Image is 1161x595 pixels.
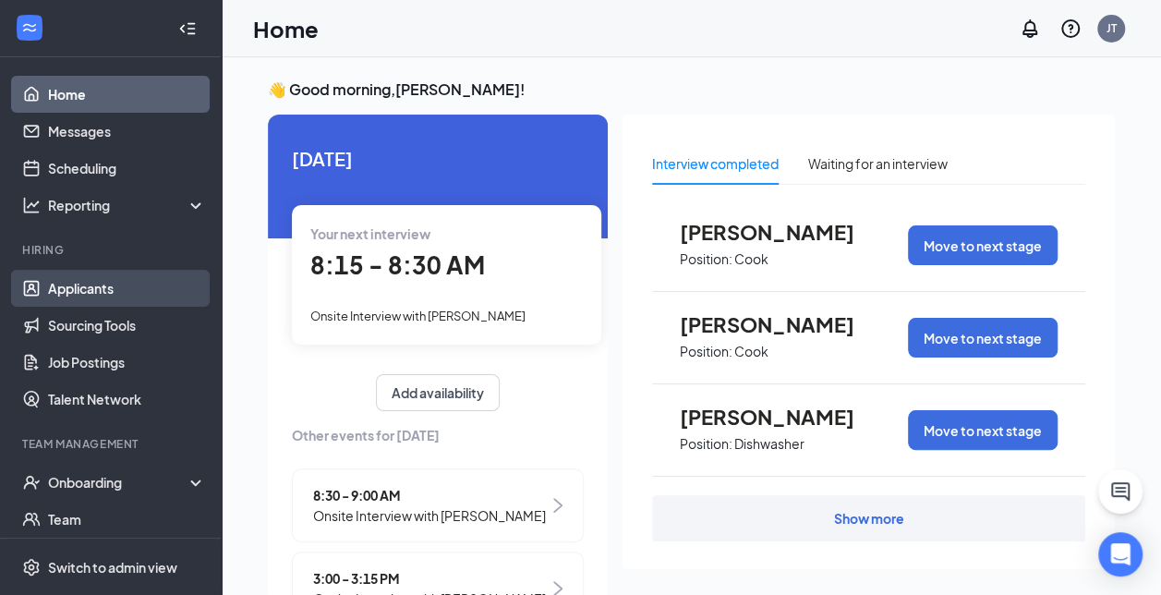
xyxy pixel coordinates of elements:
[680,435,732,453] p: Position:
[734,435,804,453] p: Dishwasher
[48,76,206,113] a: Home
[808,153,948,174] div: Waiting for an interview
[1059,18,1082,40] svg: QuestionInfo
[834,509,904,528] div: Show more
[22,196,41,214] svg: Analysis
[48,196,207,214] div: Reporting
[48,473,190,492] div: Onboarding
[22,242,202,258] div: Hiring
[652,153,779,174] div: Interview completed
[292,425,584,445] span: Other events for [DATE]
[908,410,1058,450] button: Move to next stage
[680,343,732,360] p: Position:
[48,113,206,150] a: Messages
[178,19,197,38] svg: Collapse
[22,473,41,492] svg: UserCheck
[908,318,1058,358] button: Move to next stage
[1107,20,1117,36] div: JT
[48,558,177,577] div: Switch to admin view
[1098,469,1143,514] button: ChatActive
[22,436,202,452] div: Team Management
[48,344,206,381] a: Job Postings
[48,381,206,418] a: Talent Network
[48,270,206,307] a: Applicants
[20,18,39,37] svg: WorkstreamLogo
[734,250,768,268] p: Cook
[310,249,485,280] span: 8:15 - 8:30 AM
[1098,532,1143,577] div: Open Intercom Messenger
[48,501,206,538] a: Team
[376,374,500,411] button: Add availability
[680,312,883,336] span: [PERSON_NAME]
[908,225,1058,265] button: Move to next stage
[48,307,206,344] a: Sourcing Tools
[1019,18,1041,40] svg: Notifications
[268,79,1115,100] h3: 👋 Good morning, [PERSON_NAME] !
[1109,480,1131,503] svg: ChatActive
[310,225,430,242] span: Your next interview
[22,558,41,577] svg: Settings
[313,568,546,589] span: 3:00 - 3:15 PM
[680,405,883,429] span: [PERSON_NAME]
[680,220,883,244] span: [PERSON_NAME]
[734,343,768,360] p: Cook
[253,13,319,44] h1: Home
[292,144,584,173] span: [DATE]
[313,505,546,526] span: Onsite Interview with [PERSON_NAME]
[48,150,206,187] a: Scheduling
[680,250,732,268] p: Position:
[310,309,526,323] span: Onsite Interview with [PERSON_NAME]
[313,485,546,505] span: 8:30 - 9:00 AM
